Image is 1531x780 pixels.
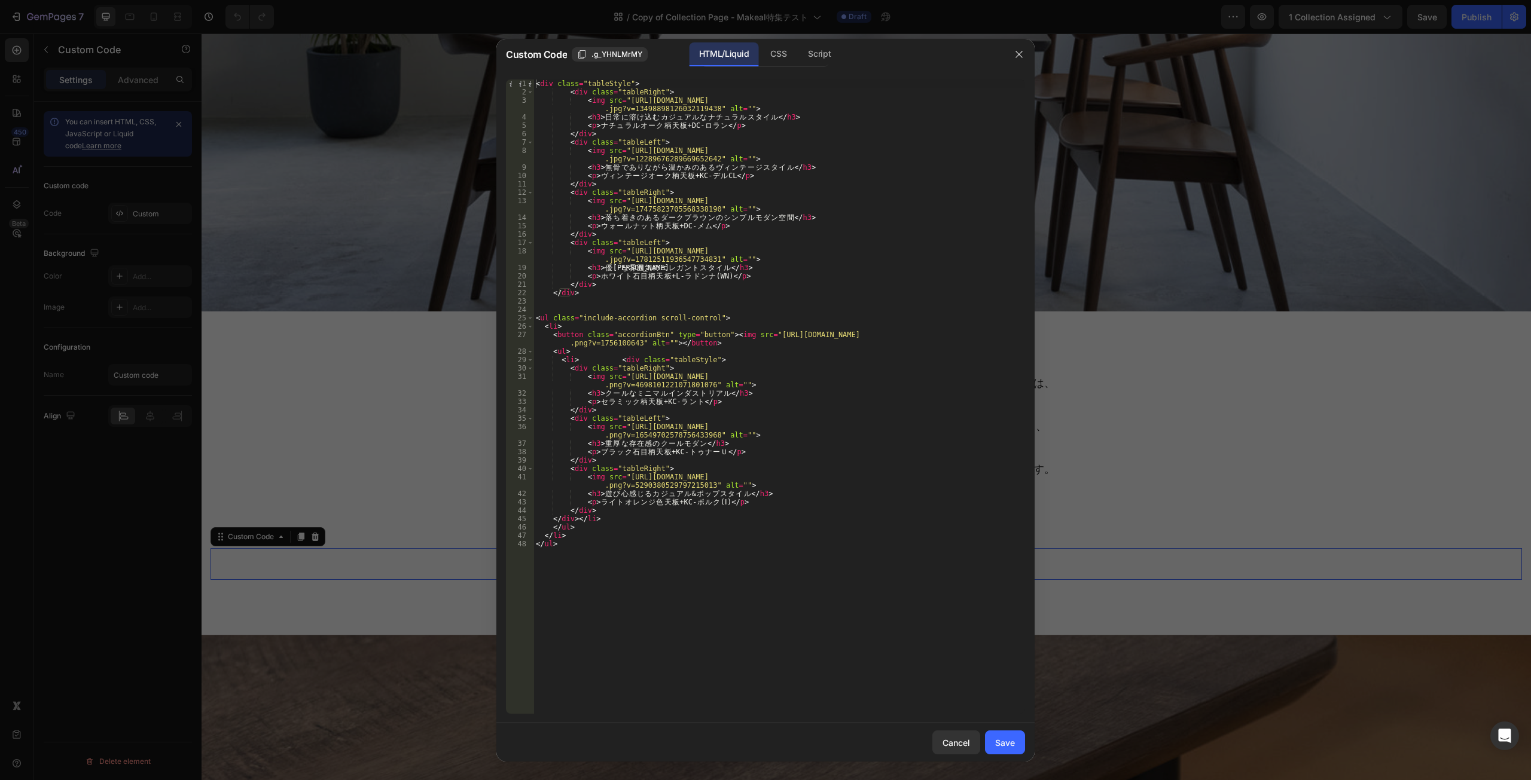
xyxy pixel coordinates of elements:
div: 43 [506,498,534,506]
span: .g_YHNLMrMY [591,49,642,60]
div: 35 [506,414,534,423]
div: 19 [506,264,534,272]
div: 30 [506,364,534,372]
div: 20 [506,272,534,280]
div: 45 [506,515,534,523]
div: HTML/Liquid [690,42,758,66]
div: Cancel [943,736,970,749]
button: Save [985,730,1025,754]
div: 8 [506,146,534,163]
div: Open Intercom Messenger [1490,721,1519,750]
div: 27 [506,331,534,347]
div: 36 [506,423,534,439]
div: 28 [506,347,534,356]
div: Custom Code [24,498,75,509]
div: 13 [506,197,534,213]
div: Save [995,736,1015,749]
div: 32 [506,389,534,397]
div: CSS [761,42,796,66]
p: スタイル [451,85,879,106]
div: 24 [506,305,534,314]
div: 1 [506,79,534,88]
div: 10 [506,172,534,180]
div: 7 [506,138,534,146]
div: 44 [506,506,534,515]
div: 15 [506,222,534,230]
h2: Style [450,30,880,77]
div: 3 [506,96,534,113]
div: 29 [506,356,534,364]
div: 34 [506,406,534,414]
div: 2 [506,88,534,96]
div: 26 [506,322,534,331]
div: 37 [506,439,534,448]
div: 39 [506,456,534,464]
div: 17 [506,238,534,247]
div: 33 [506,397,534,406]
div: 21 [506,280,534,289]
div: 31 [506,372,534,389]
div: 42 [506,490,534,498]
div: 46 [506,523,534,531]
div: 14 [506,213,534,222]
div: 16 [506,230,534,238]
div: 11 [506,180,534,188]
div: 6 [506,130,534,138]
button: Cancel [932,730,980,754]
div: 23 [506,297,534,305]
div: 38 [506,448,534,456]
div: 40 [506,464,534,473]
div: 25 [506,314,534,322]
div: 4 [506,113,534,121]
p: Publish the page to see the content. [9,524,1320,537]
div: 41 [506,473,534,490]
div: 48 [506,540,534,548]
div: 47 [506,531,534,540]
div: 9 [506,163,534,172]
span: Custom Code [506,47,567,62]
div: 5 [506,121,534,130]
div: Script [798,42,840,66]
button: .g_YHNLMrMY [572,47,648,62]
div: 12 [506,188,534,197]
div: 22 [506,289,534,297]
div: 18 [506,247,534,264]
